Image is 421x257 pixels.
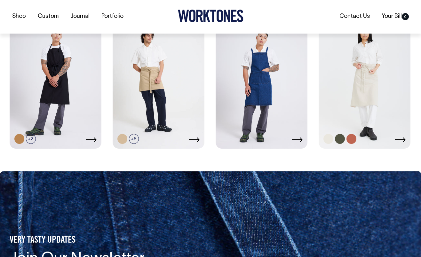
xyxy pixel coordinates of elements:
a: Your Bill0 [379,11,411,22]
h5: VERY TASTY UPDATES [10,235,194,246]
span: +2 [26,134,36,144]
span: +6 [129,134,139,144]
a: Portfolio [99,12,126,22]
a: Contact Us [337,11,372,22]
a: Shop [10,12,28,22]
a: Custom [35,12,61,22]
span: 0 [402,13,409,20]
a: Journal [68,12,92,22]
